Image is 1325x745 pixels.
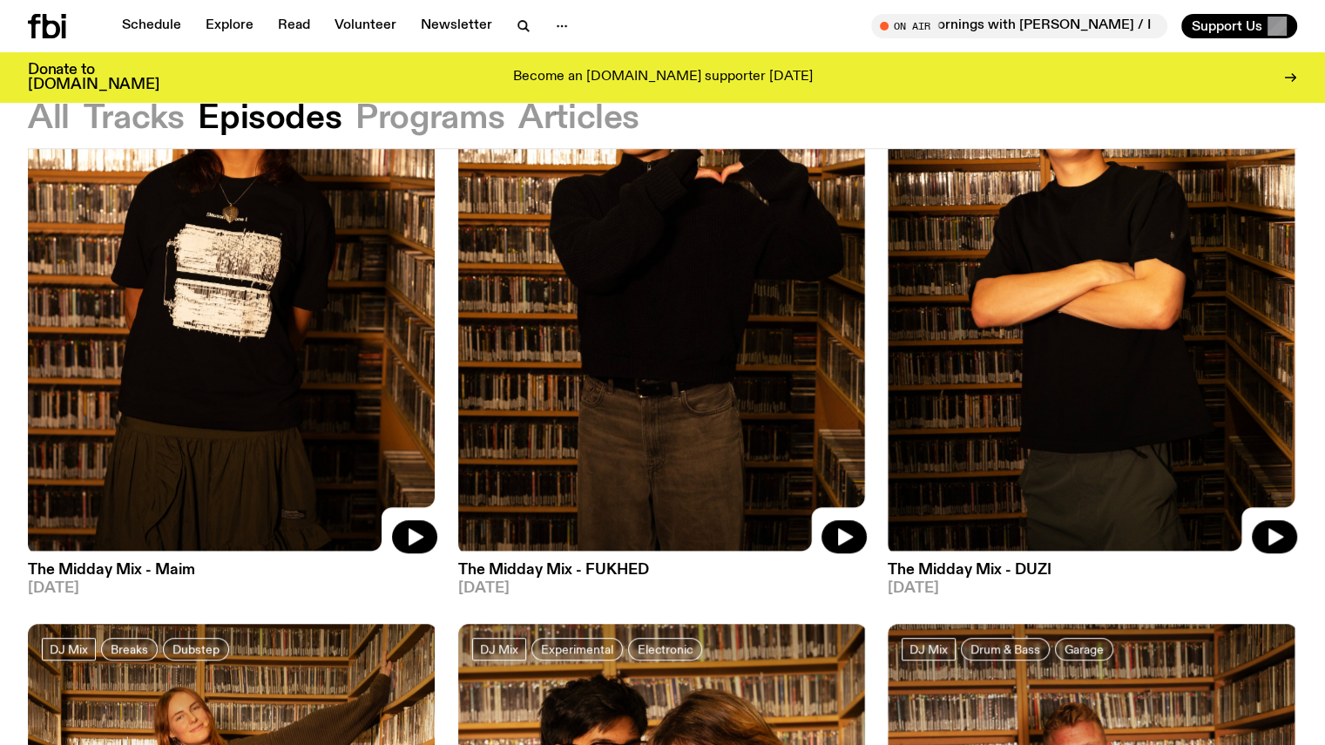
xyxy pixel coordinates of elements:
a: Newsletter [410,14,503,38]
span: DJ Mix [909,642,948,655]
span: Experimental [541,642,613,655]
a: DJ Mix [42,638,96,660]
a: The Midday Mix - DUZI[DATE] [888,554,1297,596]
span: [DATE] [458,581,868,596]
span: Support Us [1192,18,1262,34]
h3: The Midday Mix - DUZI [888,563,1297,578]
a: DJ Mix [902,638,956,660]
a: DJ Mix [472,638,526,660]
button: On AirMornings with [PERSON_NAME] / I Love My Computer :3 [871,14,1167,38]
a: Dubstep [163,638,229,660]
span: Tune in live [890,19,1159,32]
button: Articles [518,103,639,134]
a: Schedule [112,14,192,38]
h3: The Midday Mix - Maim [28,563,437,578]
a: Drum & Bass [961,638,1050,660]
span: Garage [1065,642,1104,655]
span: [DATE] [28,581,437,596]
button: Support Us [1181,14,1297,38]
span: DJ Mix [50,642,88,655]
p: Become an [DOMAIN_NAME] supporter [DATE] [513,70,813,85]
h3: The Midday Mix - FUKHED [458,563,868,578]
span: Drum & Bass [970,642,1040,655]
span: Electronic [638,642,693,655]
a: The Midday Mix - Maim[DATE] [28,554,437,596]
span: [DATE] [888,581,1297,596]
a: Read [267,14,321,38]
span: Dubstep [172,642,220,655]
a: Electronic [628,638,702,660]
button: Tracks [84,103,185,134]
a: Breaks [101,638,158,660]
button: Episodes [198,103,341,134]
button: Programs [355,103,504,134]
button: All [28,103,70,134]
a: The Midday Mix - FUKHED[DATE] [458,554,868,596]
h3: Donate to [DOMAIN_NAME] [28,63,159,92]
a: Experimental [531,638,623,660]
a: Explore [195,14,264,38]
span: Breaks [111,642,148,655]
a: Garage [1055,638,1113,660]
a: Volunteer [324,14,407,38]
span: DJ Mix [480,642,518,655]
